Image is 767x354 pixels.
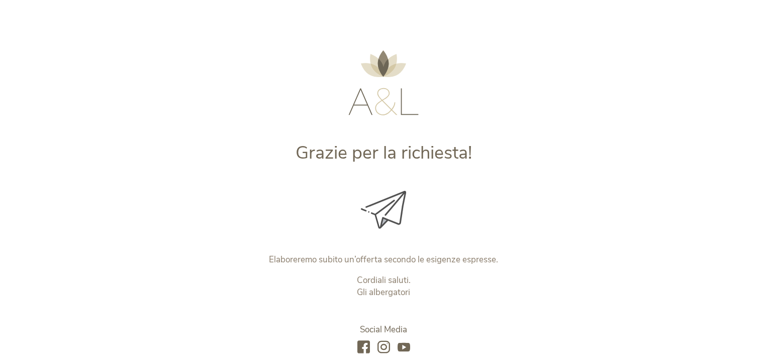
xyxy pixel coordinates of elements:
span: Grazie per la richiesta! [296,140,472,165]
p: Elaboreremo subito un’offerta secondo le esigenze espresse. [174,254,594,266]
p: Cordiali saluti. Gli albergatori [174,274,594,299]
img: AMONTI & LUNARIS Wellnessresort [348,50,419,115]
img: Grazie per la richiesta! [361,191,406,229]
span: Social Media [360,324,407,335]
